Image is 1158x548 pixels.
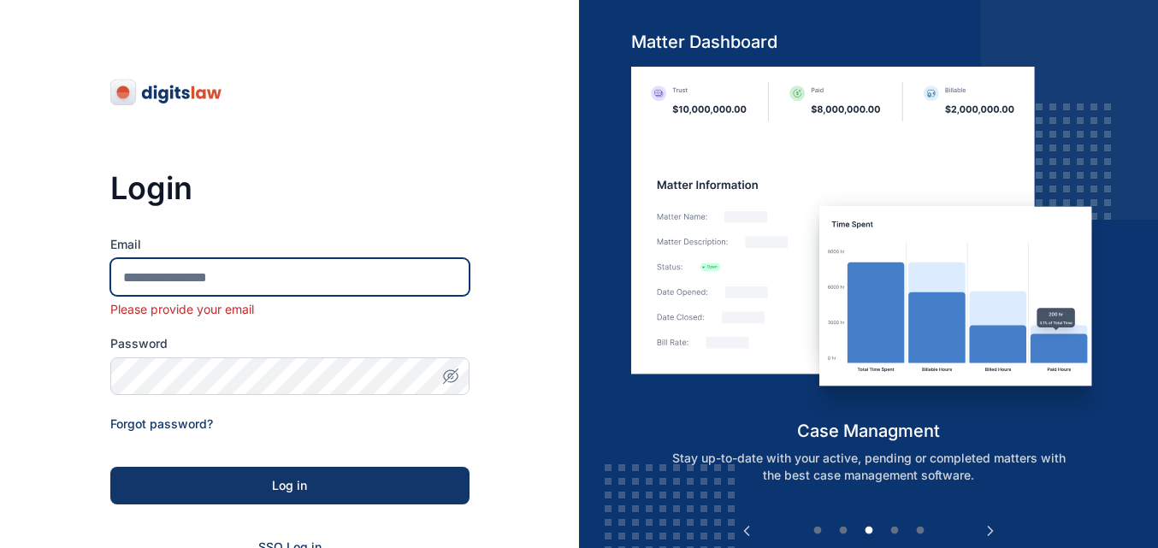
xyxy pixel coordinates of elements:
[886,522,903,539] button: 4
[138,477,442,494] div: Log in
[110,301,470,318] div: Please provide your email
[631,67,1106,419] img: case-management
[738,522,755,539] button: Previous
[912,522,929,539] button: 5
[631,30,1106,54] h5: Matter Dashboard
[809,522,826,539] button: 1
[860,522,877,539] button: 3
[110,79,223,106] img: digitslaw-logo
[631,419,1106,443] h5: case managment
[650,450,1088,484] p: Stay up-to-date with your active, pending or completed matters with the best case management soft...
[110,236,470,253] label: Email
[110,171,470,205] h3: Login
[110,467,470,504] button: Log in
[835,522,852,539] button: 2
[110,335,470,352] label: Password
[110,416,213,431] a: Forgot password?
[982,522,999,539] button: Next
